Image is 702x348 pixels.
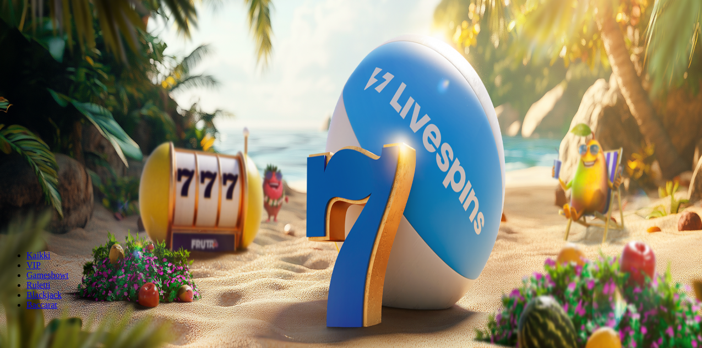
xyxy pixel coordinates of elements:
[4,232,698,310] nav: Lobby
[26,280,51,290] a: Ruletti
[26,260,41,270] a: VIP
[26,270,68,280] a: Gameshowt
[4,232,698,330] header: Lobby
[26,300,57,309] span: Baccarat
[26,251,51,260] a: Kaikki
[26,290,62,300] a: Blackjack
